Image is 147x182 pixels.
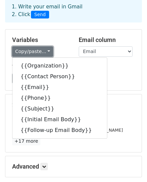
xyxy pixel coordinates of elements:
a: {{Organization}} [12,60,107,71]
a: {{Email}} [12,82,107,93]
a: {{Phone}} [12,93,107,103]
iframe: Chat Widget [113,150,147,182]
a: {{Contact Person}} [12,71,107,82]
a: {{Follow‑up Email Body}} [12,125,107,136]
span: Send [31,11,49,19]
a: +17 more [12,137,40,145]
div: 1. Write your email in Gmail 2. Click [7,3,140,18]
a: {{Initial Email Body}} [12,114,107,125]
h5: Advanced [12,163,135,170]
h5: Variables [12,36,69,44]
h5: Email column [79,36,135,44]
a: {{Subject}} [12,103,107,114]
a: Copy/paste... [12,46,53,57]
